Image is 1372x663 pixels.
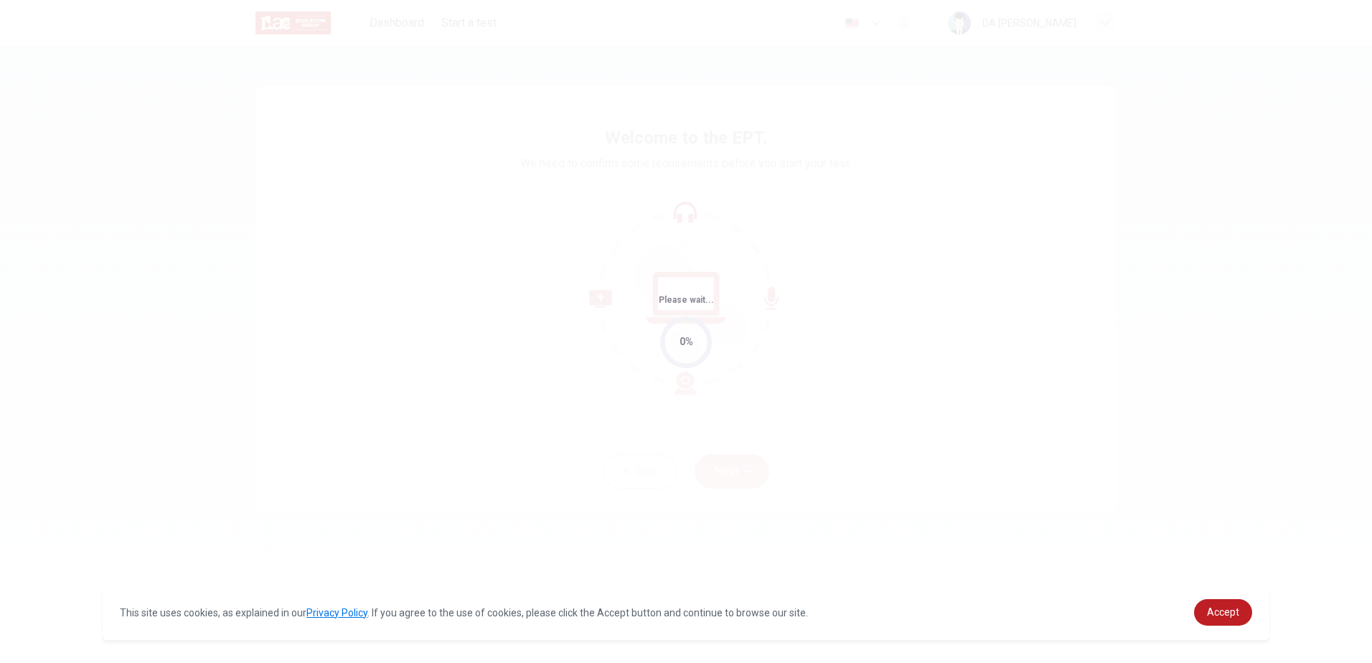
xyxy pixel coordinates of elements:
div: cookieconsent [103,585,1269,640]
span: Accept [1207,606,1239,618]
a: Privacy Policy [306,607,367,619]
span: Please wait... [659,295,714,305]
a: dismiss cookie message [1194,599,1252,626]
span: This site uses cookies, as explained in our . If you agree to the use of cookies, please click th... [120,607,808,619]
div: 0% [680,334,693,350]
